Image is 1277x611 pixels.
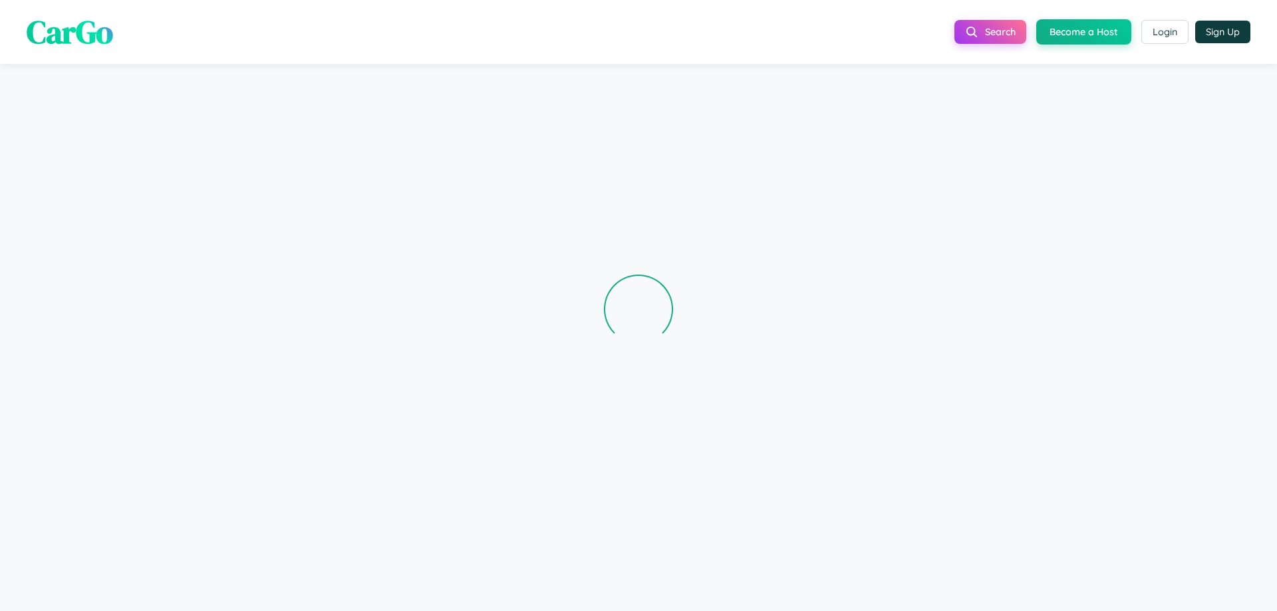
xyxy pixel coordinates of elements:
[954,20,1026,44] button: Search
[1195,21,1250,43] button: Sign Up
[985,26,1016,38] span: Search
[1141,20,1189,44] button: Login
[1036,19,1131,45] button: Become a Host
[27,10,113,54] span: CarGo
